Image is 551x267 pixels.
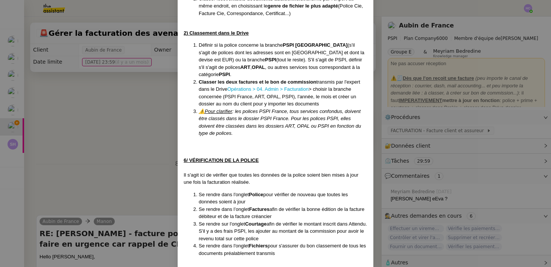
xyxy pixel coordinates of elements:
u: 2) Classement dans le Drive [184,30,249,36]
strong: genre de fichier le plus adapté [268,3,338,9]
li: Définir si la police concerne la branche (s'il s'agit de polices dont les adresses sont en [GEOGR... [199,41,367,78]
strong: deux factures et le bon de commission [226,79,316,85]
a: Opérations > 04. Admin > Facturation [227,86,309,92]
strong: OPAL [252,64,265,70]
li: Se rendre dans l’onglet afin de vérifier la bonne édition de la facture débiteur et de la facture... [199,206,367,220]
div: Il s'agit ici de vérifier que toutes les données de la police soient bien mises à jour une fois l... [184,171,367,186]
strong: PSPI [219,72,230,77]
li: Se rendre dans l'onglet pour vérifier de nouveau que toutes les données soient à jour [199,191,367,206]
li: transmis par l'expert dans le Drive > choisir la branche concernée (PSPI France, ART, OPAL, PSPI)... [199,78,367,108]
strong: Classer les [199,79,225,85]
u: 6/ VÉRIFICATION DE LA POLICE [184,157,259,163]
strong: PSPI [GEOGRAPHIC_DATA] [283,42,347,48]
strong: Factures [249,206,269,212]
strong: Courtage [245,221,266,227]
em: : les polices PSPI France, tous services confondus, doivent être classés dans le dossier PSPI Fra... [199,108,361,136]
li: Se rendre dans l'onglet pour s'assurer du bon classement de tous les documents préalablement tran... [199,242,367,257]
li: Se rendre sur l'onglet afin de vérifier le montant inscrit dans Attendu. S'il y a des frais PSPI,... [199,220,367,243]
strong: PSPI [265,57,276,63]
strong: ART [240,64,250,70]
strong: Police [249,192,263,197]
u: ⚠️Pour clarifier [199,108,232,114]
strong: Fichiers [249,243,268,249]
